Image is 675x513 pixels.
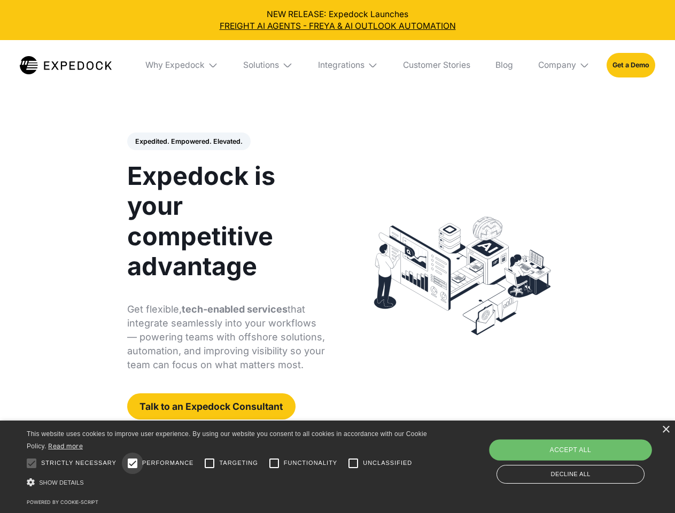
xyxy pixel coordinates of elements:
[9,20,667,32] a: FREIGHT AI AGENTS - FREYA & AI OUTLOOK AUTOMATION
[127,161,325,281] h1: Expedock is your competitive advantage
[538,60,576,71] div: Company
[497,398,675,513] iframe: Chat Widget
[182,304,288,315] strong: tech-enabled services
[127,302,325,372] p: Get flexible, that integrate seamlessly into your workflows — powering teams with offshore soluti...
[39,479,84,486] span: Show details
[363,458,412,468] span: Unclassified
[284,458,337,468] span: Functionality
[235,40,301,90] div: Solutions
[27,476,431,490] div: Show details
[394,40,478,90] a: Customer Stories
[27,499,98,505] a: Powered by cookie-script
[27,430,427,450] span: This website uses cookies to improve user experience. By using our website you consent to all coo...
[137,40,227,90] div: Why Expedock
[243,60,279,71] div: Solutions
[127,393,296,419] a: Talk to an Expedock Consultant
[489,439,651,461] div: Accept all
[530,40,598,90] div: Company
[142,458,194,468] span: Performance
[487,40,521,90] a: Blog
[41,458,117,468] span: Strictly necessary
[318,60,364,71] div: Integrations
[607,53,655,77] a: Get a Demo
[9,9,667,32] div: NEW RELEASE: Expedock Launches
[309,40,386,90] div: Integrations
[48,442,83,450] a: Read more
[145,60,205,71] div: Why Expedock
[219,458,258,468] span: Targeting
